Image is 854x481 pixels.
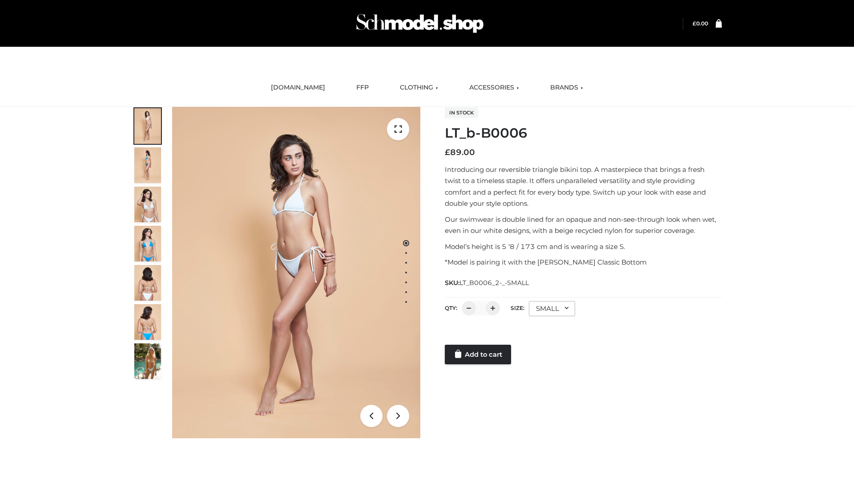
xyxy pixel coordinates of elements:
[134,304,161,340] img: ArielClassicBikiniTop_CloudNine_AzureSky_OW114ECO_8-scaled.jpg
[134,226,161,261] img: ArielClassicBikiniTop_CloudNine_AzureSky_OW114ECO_4-scaled.jpg
[172,107,420,438] img: ArielClassicBikiniTop_CloudNine_AzureSky_OW114ECO_1
[693,20,708,27] a: £0.00
[445,125,722,141] h1: LT_b-B0006
[459,279,529,287] span: LT_B0006_2-_-SMALL
[693,20,696,27] span: £
[693,20,708,27] bdi: 0.00
[445,214,722,236] p: Our swimwear is double lined for an opaque and non-see-through look when wet, even in our white d...
[353,6,487,41] img: Schmodel Admin 964
[463,78,526,98] a: ACCESSORIES
[445,305,457,311] label: QTY:
[264,78,332,98] a: [DOMAIN_NAME]
[350,78,375,98] a: FFP
[445,147,475,157] bdi: 89.00
[445,345,511,364] a: Add to cart
[134,265,161,301] img: ArielClassicBikiniTop_CloudNine_AzureSky_OW114ECO_7-scaled.jpg
[445,164,722,209] p: Introducing our reversible triangle bikini top. A masterpiece that brings a fresh twist to a time...
[134,187,161,222] img: ArielClassicBikiniTop_CloudNine_AzureSky_OW114ECO_3-scaled.jpg
[445,257,722,268] p: *Model is pairing it with the [PERSON_NAME] Classic Bottom
[445,147,450,157] span: £
[134,147,161,183] img: ArielClassicBikiniTop_CloudNine_AzureSky_OW114ECO_2-scaled.jpg
[445,277,530,288] span: SKU:
[529,301,575,316] div: SMALL
[134,108,161,144] img: ArielClassicBikiniTop_CloudNine_AzureSky_OW114ECO_1-scaled.jpg
[544,78,590,98] a: BRANDS
[445,107,478,118] span: In stock
[134,343,161,379] img: Arieltop_CloudNine_AzureSky2.jpg
[393,78,445,98] a: CLOTHING
[445,241,722,253] p: Model’s height is 5 ‘8 / 173 cm and is wearing a size S.
[511,305,524,311] label: Size:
